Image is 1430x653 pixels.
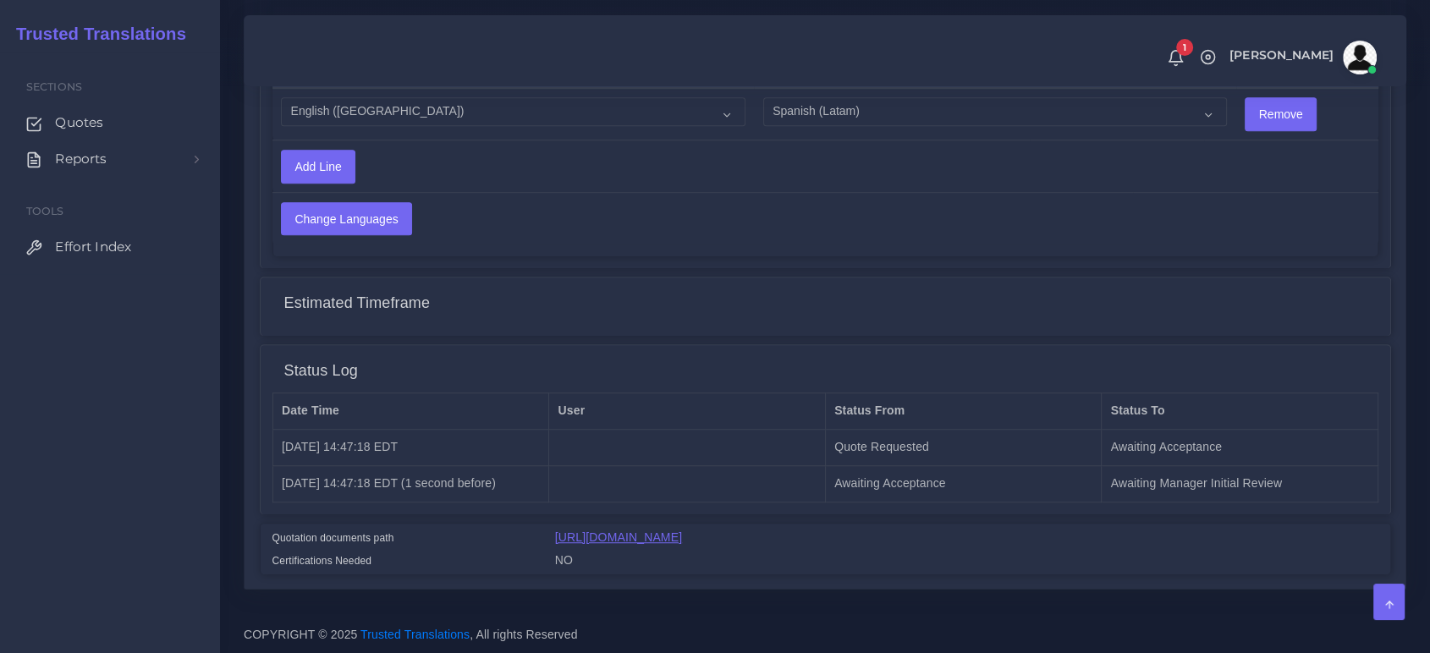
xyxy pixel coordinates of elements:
[13,105,207,140] a: Quotes
[272,465,549,502] td: [DATE] 14:47:18 EDT (1 second before)
[272,429,549,465] td: [DATE] 14:47:18 EDT
[282,203,411,235] input: Change Languages
[55,150,107,168] span: Reports
[272,530,394,546] label: Quotation documents path
[284,294,431,313] h4: Estimated Timeframe
[360,628,470,641] a: Trusted Translations
[1161,48,1191,67] a: 1
[4,24,186,44] h2: Trusted Translations
[825,392,1102,429] th: Status From
[282,151,355,183] input: Add Line
[542,551,1391,574] div: NO
[13,229,207,265] a: Effort Index
[1176,39,1193,56] span: 1
[244,626,578,644] span: COPYRIGHT © 2025
[55,238,131,256] span: Effort Index
[1102,392,1378,429] th: Status To
[1221,41,1383,74] a: [PERSON_NAME]avatar
[470,626,577,644] span: , All rights Reserved
[26,205,64,217] span: Tools
[272,553,372,568] label: Certifications Needed
[549,392,826,429] th: User
[13,141,207,177] a: Reports
[1102,429,1378,465] td: Awaiting Acceptance
[1229,49,1334,61] span: [PERSON_NAME]
[284,362,358,381] h4: Status Log
[825,429,1102,465] td: Quote Requested
[55,113,103,132] span: Quotes
[272,392,549,429] th: Date Time
[4,20,186,48] a: Trusted Translations
[26,80,82,93] span: Sections
[1102,465,1378,502] td: Awaiting Manager Initial Review
[555,530,682,544] a: [URL][DOMAIN_NAME]
[825,465,1102,502] td: Awaiting Acceptance
[1246,98,1316,130] input: Remove
[1343,41,1377,74] img: avatar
